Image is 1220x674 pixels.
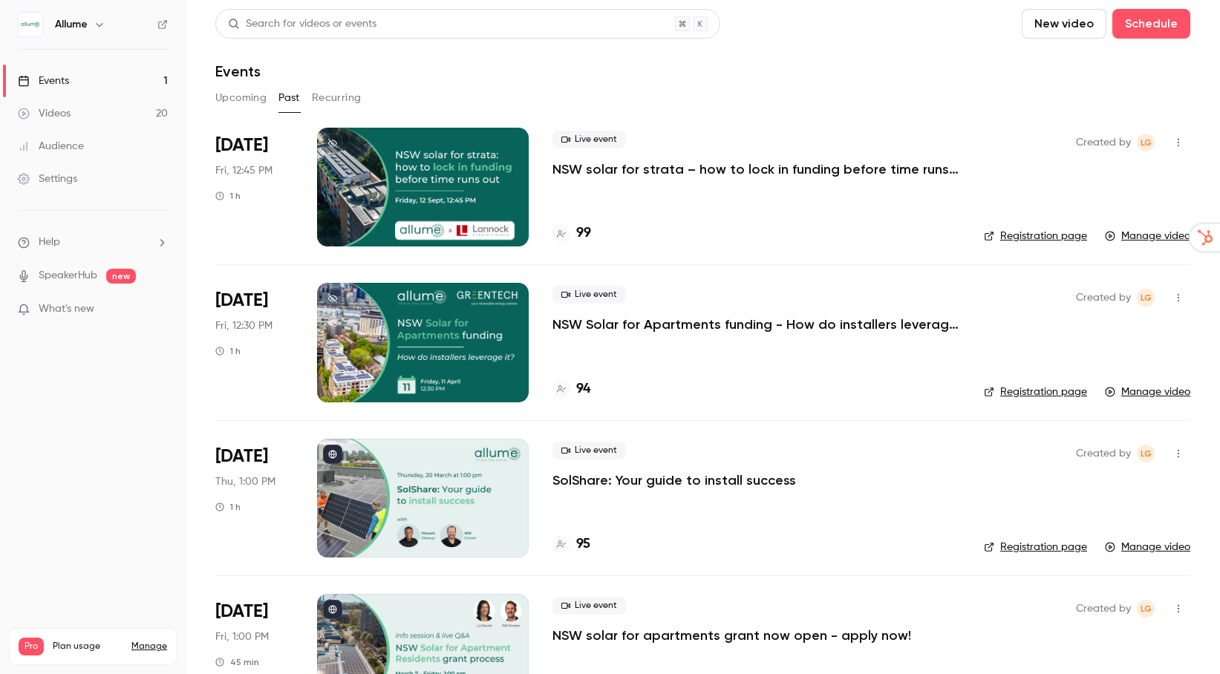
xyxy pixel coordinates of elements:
[215,62,261,80] h1: Events
[18,106,71,121] div: Videos
[131,641,167,652] a: Manage
[278,86,300,110] button: Past
[552,597,626,615] span: Live event
[215,629,269,644] span: Fri, 1:00 PM
[1076,289,1131,307] span: Created by
[215,439,293,557] div: Mar 20 Thu, 1:00 PM (Australia/Melbourne)
[18,139,84,154] div: Audience
[552,626,911,644] a: NSW solar for apartments grant now open - apply now!
[1137,289,1155,307] span: Lindsey Guest
[312,86,362,110] button: Recurring
[552,131,626,148] span: Live event
[1141,134,1152,151] span: LG
[1105,229,1190,243] a: Manage video
[228,16,376,32] div: Search for videos or events
[39,301,94,317] span: What's new
[18,235,168,250] li: help-dropdown-opener
[552,534,590,554] a: 95
[576,379,590,399] h4: 94
[1112,9,1190,39] button: Schedule
[1137,600,1155,618] span: Lindsey Guest
[1076,445,1131,462] span: Created by
[1105,540,1190,554] a: Manage video
[215,345,241,357] div: 1 h
[215,86,267,110] button: Upcoming
[552,379,590,399] a: 94
[215,474,275,489] span: Thu, 1:00 PM
[19,638,44,655] span: Pro
[552,160,960,178] a: NSW solar for strata – how to lock in funding before time runs out
[53,641,123,652] span: Plan usage
[984,540,1087,554] a: Registration page
[576,223,591,243] h4: 99
[1076,134,1131,151] span: Created by
[1141,289,1152,307] span: LG
[552,286,626,304] span: Live event
[215,656,259,668] div: 45 min
[984,385,1087,399] a: Registration page
[552,442,626,459] span: Live event
[215,134,268,157] span: [DATE]
[215,289,268,313] span: [DATE]
[552,223,591,243] a: 99
[215,318,273,333] span: Fri, 12:30 PM
[215,501,241,513] div: 1 h
[39,268,97,284] a: SpeakerHub
[1137,445,1155,462] span: Lindsey Guest
[1076,600,1131,618] span: Created by
[1137,134,1155,151] span: Lindsey Guest
[576,534,590,554] h4: 95
[55,17,88,32] h6: Allume
[984,229,1087,243] a: Registration page
[18,171,77,186] div: Settings
[1141,445,1152,462] span: LG
[150,303,168,316] iframe: Noticeable Trigger
[215,190,241,202] div: 1 h
[18,73,69,88] div: Events
[215,283,293,402] div: Apr 11 Fri, 12:30 PM (Australia/Melbourne)
[215,600,268,624] span: [DATE]
[1022,9,1106,39] button: New video
[215,163,273,178] span: Fri, 12:45 PM
[106,269,136,284] span: new
[215,128,293,246] div: Sep 12 Fri, 12:45 PM (Australia/Melbourne)
[1105,385,1190,399] a: Manage video
[1141,600,1152,618] span: LG
[215,445,268,468] span: [DATE]
[552,471,796,489] a: SolShare: Your guide to install success
[39,235,60,250] span: Help
[19,13,42,36] img: Allume
[552,315,960,333] a: NSW Solar for Apartments funding - How do installers leverage it?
